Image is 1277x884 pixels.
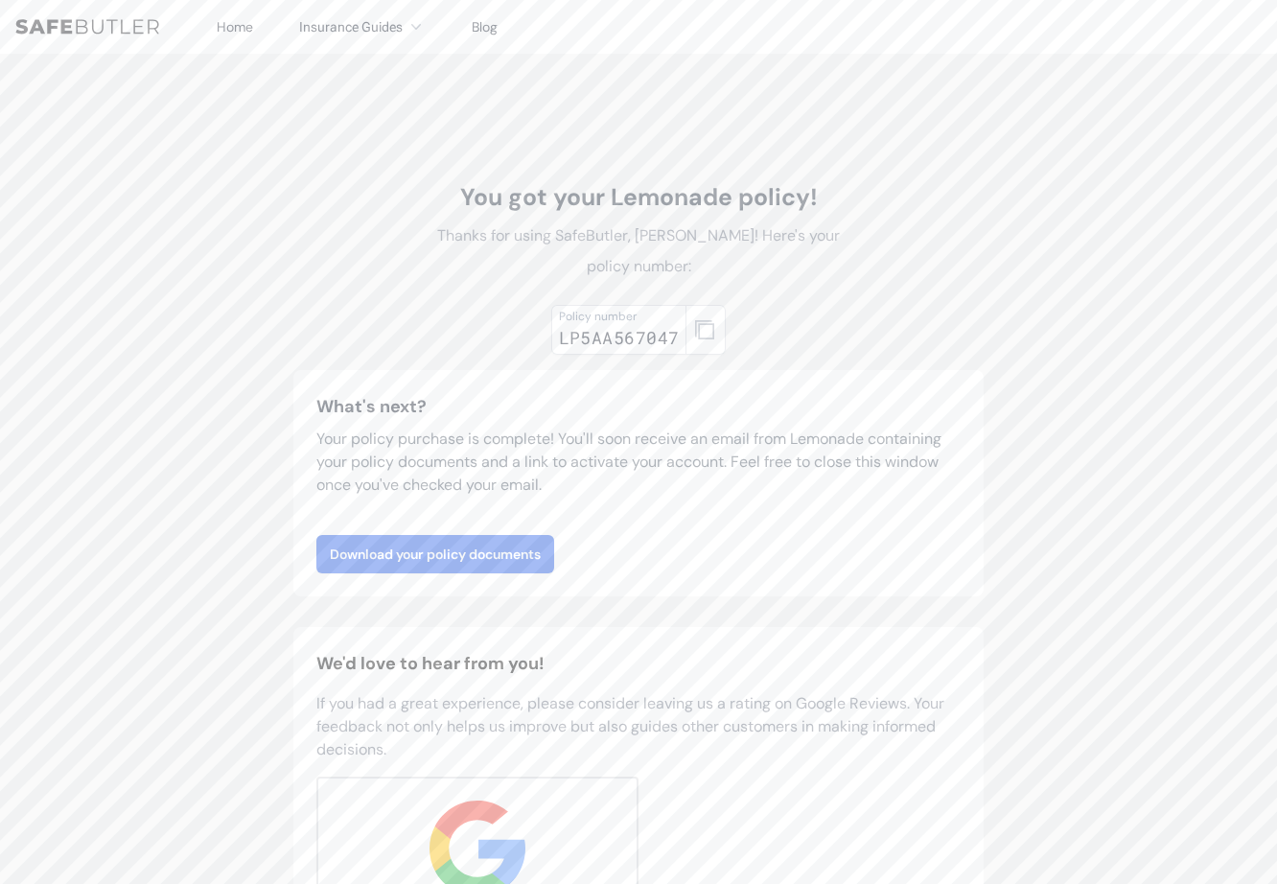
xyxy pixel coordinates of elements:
h1: You got your Lemonade policy! [424,182,853,213]
button: Insurance Guides [299,15,426,38]
img: SafeButler Text Logo [15,19,159,35]
p: If you had a great experience, please consider leaving us a rating on Google Reviews. Your feedba... [316,692,961,761]
a: Blog [472,18,498,35]
p: Your policy purchase is complete! You'll soon receive an email from Lemonade containing your poli... [316,428,961,497]
h2: We'd love to hear from you! [316,650,961,677]
a: Home [217,18,253,35]
a: Download your policy documents [316,535,554,573]
div: LP5AA567047 [559,324,680,351]
div: Policy number [559,309,680,324]
p: Thanks for using SafeButler, [PERSON_NAME]! Here's your policy number: [424,221,853,282]
h3: What's next? [316,393,961,420]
